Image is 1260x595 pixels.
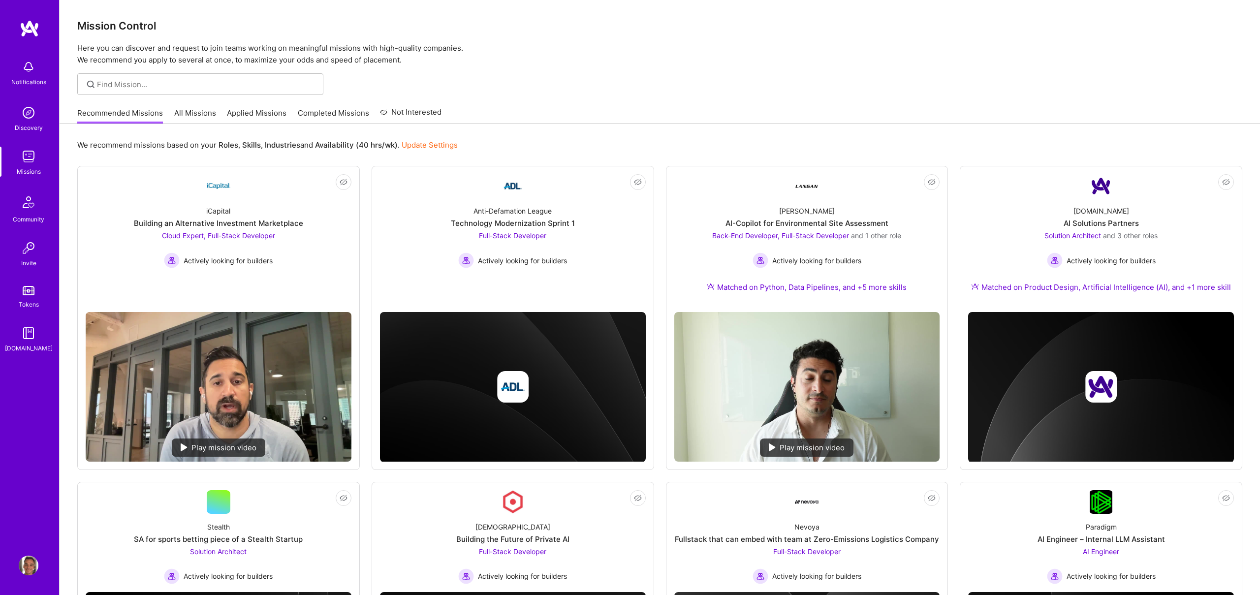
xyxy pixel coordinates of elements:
[928,178,936,186] i: icon EyeClosed
[451,218,575,228] div: Technology Modernization Sprint 1
[86,490,351,584] a: StealthSA for sports betting piece of a Stealth StartupSolution Architect Actively looking for bu...
[794,522,819,532] div: Nevoya
[181,443,188,451] img: play
[206,206,230,216] div: iCapital
[164,252,180,268] img: Actively looking for builders
[634,494,642,502] i: icon EyeClosed
[19,299,39,310] div: Tokens
[1073,206,1129,216] div: [DOMAIN_NAME]
[190,547,247,556] span: Solution Architect
[772,571,861,581] span: Actively looking for builders
[19,57,38,77] img: bell
[13,214,44,224] div: Community
[1044,231,1101,240] span: Solution Architect
[315,140,398,150] b: Availability (40 hrs/wk)
[184,255,273,266] span: Actively looking for builders
[21,258,36,268] div: Invite
[753,252,768,268] img: Actively looking for builders
[1083,547,1119,556] span: AI Engineer
[11,77,46,87] div: Notifications
[174,108,216,124] a: All Missions
[134,534,303,544] div: SA for sports betting piece of a Stealth Startup
[134,218,303,228] div: Building an Alternative Investment Marketplace
[1047,568,1063,584] img: Actively looking for builders
[164,568,180,584] img: Actively looking for builders
[97,79,316,90] input: Find Mission...
[17,190,40,214] img: Community
[968,312,1234,463] img: cover
[20,20,39,37] img: logo
[753,568,768,584] img: Actively looking for builders
[19,103,38,123] img: discovery
[5,343,53,353] div: [DOMAIN_NAME]
[772,255,861,266] span: Actively looking for builders
[675,534,939,544] div: Fullstack that can embed with team at Zero-Emissions Logistics Company
[19,556,38,575] img: User Avatar
[1089,174,1113,198] img: Company Logo
[219,140,238,150] b: Roles
[77,140,458,150] p: We recommend missions based on your , , and .
[1086,522,1117,532] div: Paradigm
[23,286,34,295] img: tokens
[707,282,907,292] div: Matched on Python, Data Pipelines, and +5 more skills
[458,252,474,268] img: Actively looking for builders
[77,108,163,124] a: Recommended Missions
[16,556,41,575] a: User Avatar
[707,282,715,290] img: Ateam Purple Icon
[501,490,525,514] img: Company Logo
[674,312,940,462] img: No Mission
[19,238,38,258] img: Invite
[19,147,38,166] img: teamwork
[207,522,230,532] div: Stealth
[402,140,458,150] a: Update Settings
[928,494,936,502] i: icon EyeClosed
[184,571,273,581] span: Actively looking for builders
[162,231,275,240] span: Cloud Expert, Full-Stack Developer
[475,522,550,532] div: [DEMOGRAPHIC_DATA]
[380,490,646,584] a: Company Logo[DEMOGRAPHIC_DATA]Building the Future of Private AIFull-Stack Developer Actively look...
[1067,571,1156,581] span: Actively looking for builders
[1038,534,1165,544] div: AI Engineer – Internal LLM Assistant
[242,140,261,150] b: Skills
[760,438,853,457] div: Play mission video
[971,282,979,290] img: Ateam Purple Icon
[19,323,38,343] img: guide book
[674,490,940,584] a: Company LogoNevoyaFullstack that can embed with team at Zero-Emissions Logistics CompanyFull-Stac...
[795,490,819,514] img: Company Logo
[340,178,347,186] i: icon EyeClosed
[479,547,546,556] span: Full-Stack Developer
[265,140,300,150] b: Industries
[207,174,230,198] img: Company Logo
[712,231,849,240] span: Back-End Developer, Full-Stack Developer
[725,218,888,228] div: AI-Copilot for Environmental Site Assessment
[674,174,940,304] a: Company Logo[PERSON_NAME]AI-Copilot for Environmental Site AssessmentBack-End Developer, Full-Sta...
[380,174,646,304] a: Company LogoAnti-Defamation LeagueTechnology Modernization Sprint 1Full-Stack Developer Actively ...
[1067,255,1156,266] span: Actively looking for builders
[227,108,286,124] a: Applied Missions
[77,42,1242,66] p: Here you can discover and request to join teams working on meaningful missions with high-quality ...
[478,255,567,266] span: Actively looking for builders
[479,231,546,240] span: Full-Stack Developer
[1090,490,1113,514] img: Company Logo
[769,443,776,451] img: play
[380,312,646,462] img: cover
[473,206,552,216] div: Anti-Defamation League
[456,534,569,544] div: Building the Future of Private AI
[340,494,347,502] i: icon EyeClosed
[779,206,835,216] div: [PERSON_NAME]
[380,106,441,124] a: Not Interested
[1064,218,1139,228] div: AI Solutions Partners
[1222,494,1230,502] i: icon EyeClosed
[1222,178,1230,186] i: icon EyeClosed
[478,571,567,581] span: Actively looking for builders
[85,79,96,90] i: icon SearchGrey
[497,371,529,403] img: Company logo
[458,568,474,584] img: Actively looking for builders
[971,282,1231,292] div: Matched on Product Design, Artificial Intelligence (AI), and +1 more skill
[1047,252,1063,268] img: Actively looking for builders
[15,123,43,133] div: Discovery
[773,547,841,556] span: Full-Stack Developer
[298,108,369,124] a: Completed Missions
[968,490,1234,584] a: Company LogoParadigmAI Engineer – Internal LLM AssistantAI Engineer Actively looking for builders...
[86,312,351,462] img: No Mission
